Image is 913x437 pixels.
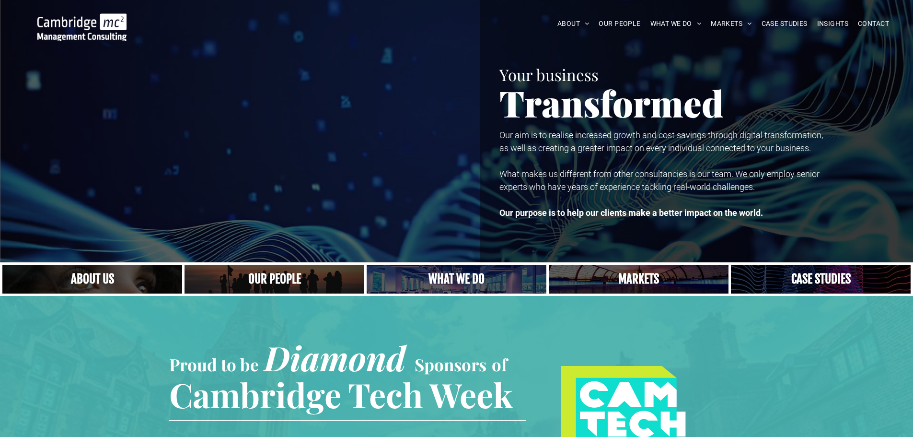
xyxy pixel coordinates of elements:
span: Proud to be [169,353,259,376]
span: Diamond [264,335,406,380]
img: Go to Homepage [37,13,127,41]
a: WHAT WE DO [646,16,706,31]
a: OUR PEOPLE [594,16,645,31]
a: Close up of woman's face, centered on her eyes [2,265,182,294]
span: Cambridge Tech Week [169,372,513,417]
a: INSIGHTS [812,16,853,31]
span: Sponsors [415,353,486,376]
strong: Our purpose is to help our clients make a better impact on the world. [499,208,763,218]
span: Transformed [499,79,724,127]
span: What makes us different from other consultancies is our team. We only employ senior experts who h... [499,169,820,192]
a: MARKETS [706,16,756,31]
span: Our aim is to realise increased growth and cost savings through digital transformation, as well a... [499,130,823,153]
a: CONTACT [853,16,894,31]
a: CASE STUDIES [757,16,812,31]
span: of [492,353,507,376]
span: Your business [499,64,599,85]
a: ABOUT [553,16,594,31]
a: A crowd in silhouette at sunset, on a rise or lookout point [185,265,364,294]
a: A yoga teacher lifting his whole body off the ground in the peacock pose [367,265,546,294]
